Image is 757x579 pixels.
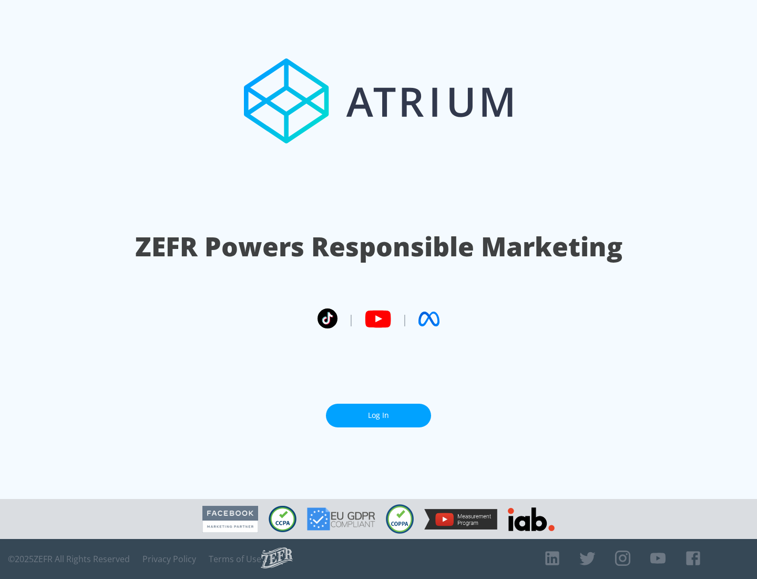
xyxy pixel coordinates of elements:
a: Log In [326,404,431,427]
a: Privacy Policy [142,554,196,564]
img: Facebook Marketing Partner [202,506,258,533]
img: YouTube Measurement Program [424,509,497,530]
img: GDPR Compliant [307,507,375,531]
img: CCPA Compliant [269,506,296,532]
span: © 2025 ZEFR All Rights Reserved [8,554,130,564]
img: COPPA Compliant [386,504,414,534]
a: Terms of Use [209,554,261,564]
img: IAB [508,507,555,531]
h1: ZEFR Powers Responsible Marketing [135,228,622,265]
span: | [402,311,408,327]
span: | [348,311,354,327]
